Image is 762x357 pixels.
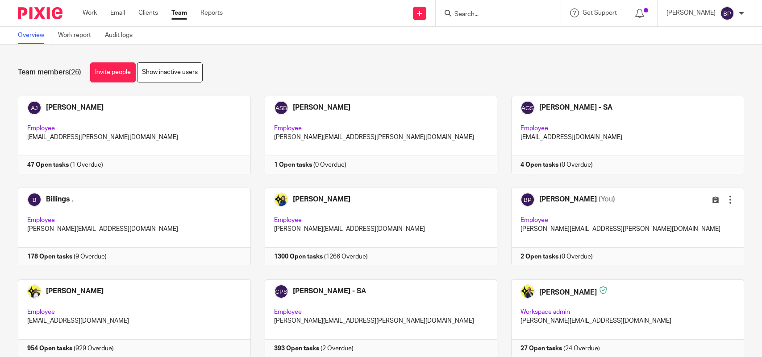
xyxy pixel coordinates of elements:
[18,68,81,77] h1: Team members
[18,27,51,44] a: Overview
[171,8,187,17] a: Team
[69,69,81,76] span: (26)
[138,8,158,17] a: Clients
[58,27,98,44] a: Work report
[720,6,734,21] img: svg%3E
[583,10,617,16] span: Get Support
[105,27,139,44] a: Audit logs
[454,11,534,19] input: Search
[90,62,136,82] a: Invite people
[83,8,97,17] a: Work
[18,7,62,19] img: Pixie
[137,62,203,82] a: Show inactive users
[110,8,125,17] a: Email
[666,8,716,17] p: [PERSON_NAME]
[200,8,223,17] a: Reports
